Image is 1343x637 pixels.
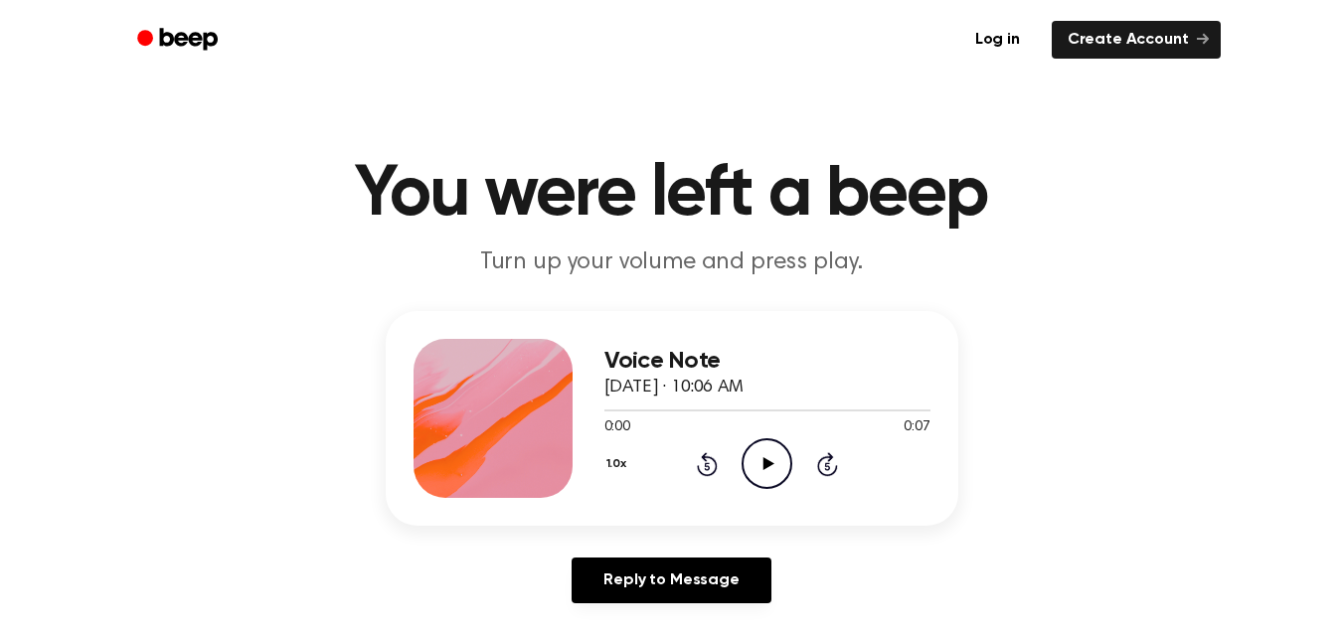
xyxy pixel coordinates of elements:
[163,159,1181,231] h1: You were left a beep
[604,447,634,481] button: 1.0x
[572,557,770,603] a: Reply to Message
[604,417,630,438] span: 0:00
[1052,21,1221,59] a: Create Account
[604,348,930,375] h3: Voice Note
[904,417,929,438] span: 0:07
[604,379,744,397] span: [DATE] · 10:06 AM
[123,21,236,60] a: Beep
[290,246,1054,279] p: Turn up your volume and press play.
[955,17,1040,63] a: Log in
